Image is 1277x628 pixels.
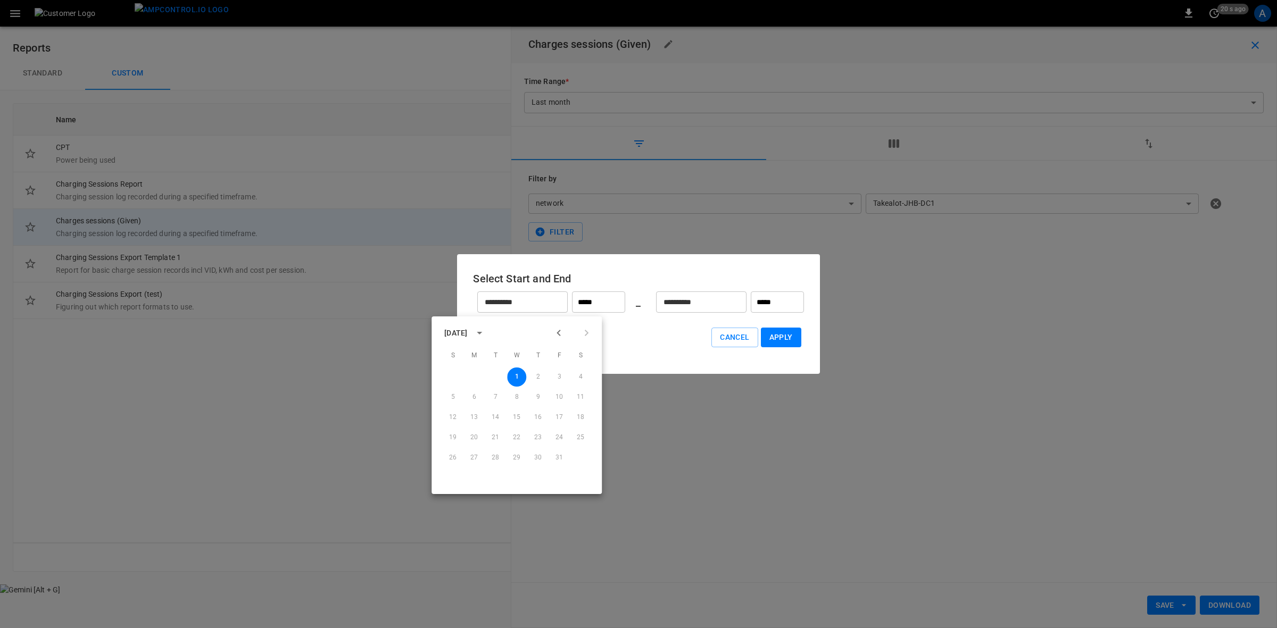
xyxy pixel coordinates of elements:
[486,345,505,366] span: Tuesday
[550,345,569,366] span: Friday
[443,345,462,366] span: Sunday
[465,345,484,366] span: Monday
[507,367,526,387] button: 1
[636,294,641,311] h6: _
[711,328,758,347] button: Cancel
[473,270,803,287] h6: Select Start and End
[507,345,526,366] span: Wednesday
[470,324,488,342] button: calendar view is open, switch to year view
[444,328,467,339] div: [DATE]
[528,345,548,366] span: Thursday
[550,324,568,342] button: Previous month
[571,345,590,366] span: Saturday
[761,328,801,347] button: Apply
